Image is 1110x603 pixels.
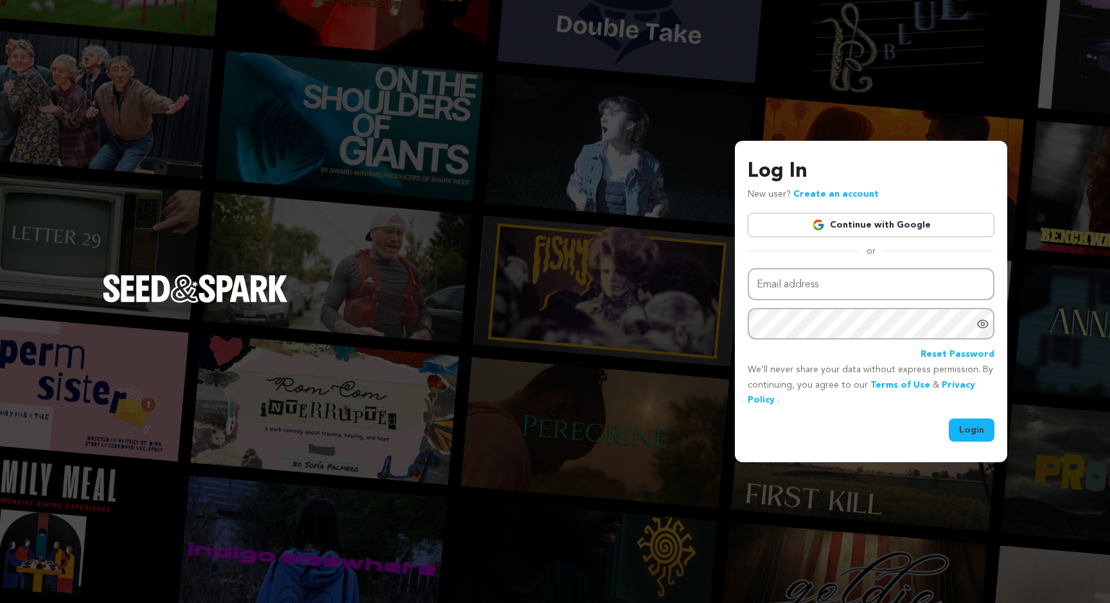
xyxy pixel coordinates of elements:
a: Show password as plain text. Warning: this will display your password on the screen. [976,318,989,330]
img: Google logo [812,219,825,231]
a: Create an account [793,190,879,199]
a: Reset Password [921,347,994,363]
input: Email address [748,268,994,301]
span: or [859,245,883,258]
a: Seed&Spark Homepage [103,274,288,328]
img: Seed&Spark Logo [103,274,288,303]
p: We’ll never share your data without express permission. By continuing, you agree to our & . [748,363,994,408]
h3: Log In [748,156,994,187]
button: Login [949,419,994,442]
p: New user? [748,187,879,203]
a: Terms of Use [870,381,930,390]
a: Continue with Google [748,213,994,237]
